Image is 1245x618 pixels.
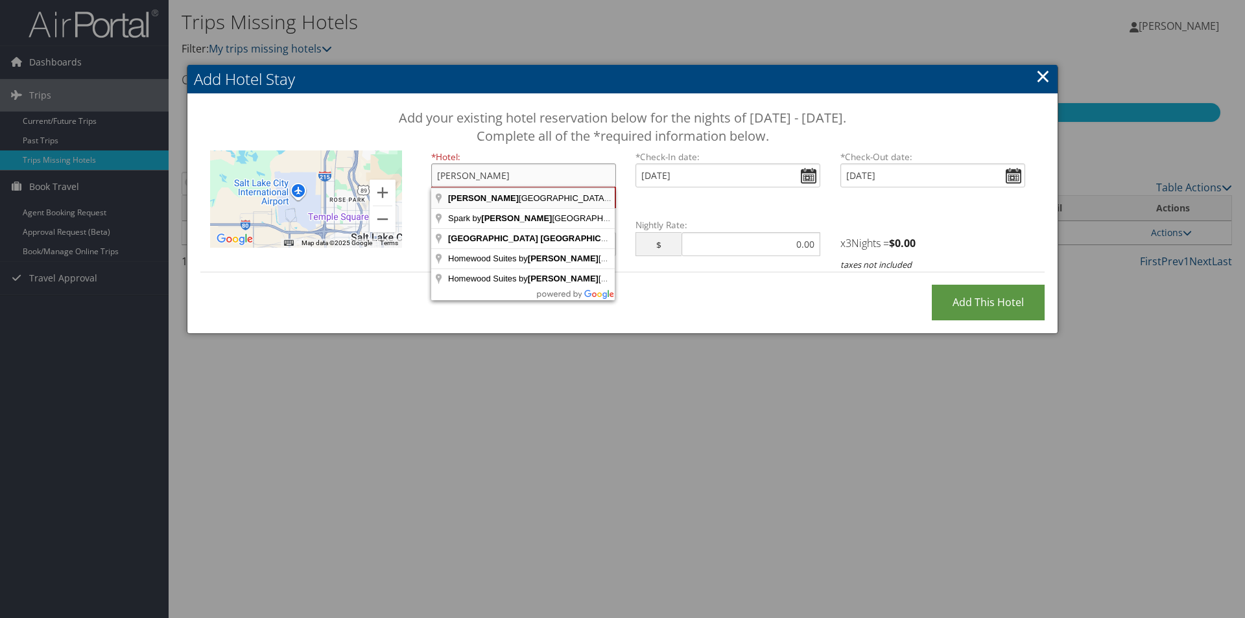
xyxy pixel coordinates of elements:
[370,180,396,206] button: Zoom in
[448,254,688,263] span: Homewood Suites by [GEOGRAPHIC_DATA]
[380,239,398,246] a: Terms (opens in new tab)
[187,65,1058,93] h2: Add Hotel Stay
[448,274,779,283] span: Homewood Suites by [GEOGRAPHIC_DATA]-[GEOGRAPHIC_DATA]
[895,236,916,250] span: 0.00
[245,109,1000,145] h3: Add your existing hotel reservation below for the nights of [DATE] - [DATE]. Complete all of the ...
[448,213,642,223] span: Spark by [GEOGRAPHIC_DATA]
[1036,63,1050,89] a: ×
[284,239,293,248] button: Keyboard shortcuts
[431,187,616,208] small: You must select a hotel.
[302,239,372,246] span: Map data ©2025 Google
[431,150,616,163] label: *Hotel:
[635,150,820,163] label: Check-In date:
[840,150,1025,163] label: Check-Out date:
[840,236,1025,250] h4: x Nights =
[932,285,1045,320] input: Add this Hotel
[448,193,519,203] span: [PERSON_NAME]
[213,231,256,248] a: Open this area in Google Maps (opens a new window)
[481,213,552,223] span: [PERSON_NAME]
[431,163,616,187] input: Search by hotel name and/or address
[682,232,820,256] input: 0.00
[840,259,912,270] i: taxes not included
[448,193,608,203] span: [GEOGRAPHIC_DATA]
[846,236,851,250] span: 3
[889,236,916,250] strong: $
[370,206,396,232] button: Zoom out
[528,274,599,283] span: [PERSON_NAME]
[528,254,599,263] span: [PERSON_NAME]
[635,232,682,256] span: $
[448,233,630,243] span: [GEOGRAPHIC_DATA] [GEOGRAPHIC_DATA]
[213,231,256,248] img: Google
[635,219,820,232] label: Nightly Rate:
